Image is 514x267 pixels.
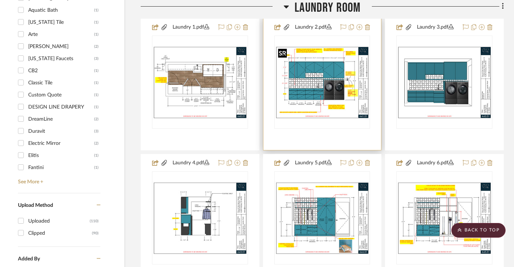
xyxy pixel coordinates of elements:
img: Broom Closets Interior Elevation [397,181,492,254]
button: Laundry 2.pdf [290,23,336,32]
div: (110) [90,215,99,227]
div: Elitis [28,150,94,161]
div: Electric Mirror [28,138,94,149]
div: Aquatic Bath [28,4,94,16]
div: (3) [94,53,99,65]
img: Laundry Room Plan [153,45,247,118]
div: [US_STATE] Tile [28,17,94,28]
div: (1) [94,17,99,28]
div: Custom Quote [28,89,94,101]
div: DESIGN LINE DRAPERY [28,101,94,113]
img: Hanging Wall Elevation [275,181,370,254]
div: (1) [94,89,99,101]
scroll-to-top-button: BACK TO TOP [451,223,506,238]
div: (1) [94,4,99,16]
button: Laundry 1.pdf [168,23,214,32]
div: (90) [92,227,99,239]
div: (1) [94,77,99,89]
span: Upload Method [18,203,53,208]
img: W/D Elevation [275,45,370,118]
div: Arte [28,29,94,40]
div: (2) [94,41,99,52]
a: See More + [16,173,100,185]
div: (2) [94,113,99,125]
div: Uploaded [28,215,90,227]
div: CB2 [28,65,94,77]
button: Laundry 4.pdf [168,159,214,168]
div: (1) [94,29,99,40]
button: Laundry 6.pdf [412,159,458,168]
div: (1) [94,65,99,77]
img: W/D Perspective [397,45,492,118]
div: [PERSON_NAME] [28,41,94,52]
div: DreamLine [28,113,94,125]
div: 0 [275,36,370,128]
div: Clipped [28,227,92,239]
button: Laundry 5.pdf [290,159,336,168]
div: (1) [94,101,99,113]
div: Duravit [28,125,94,137]
img: Window Elevation [153,181,247,254]
button: Laundry 3.pdf [412,23,458,32]
div: (3) [94,125,99,137]
div: (1) [94,150,99,161]
div: Classic Tile [28,77,94,89]
div: Fantini [28,162,94,173]
div: [US_STATE] Faucets [28,53,94,65]
div: (1) [94,162,99,173]
div: (2) [94,138,99,149]
span: Added By [18,256,40,261]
